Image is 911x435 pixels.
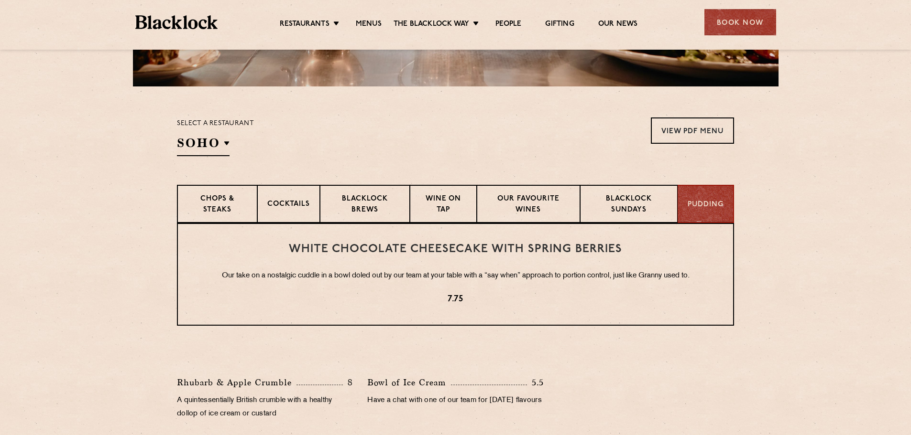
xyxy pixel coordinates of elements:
[688,200,724,211] p: Pudding
[187,194,247,216] p: Chops & Steaks
[356,20,382,30] a: Menus
[267,199,310,211] p: Cocktails
[197,270,714,282] p: Our take on a nostalgic cuddle in a bowl doled out by our team at your table with a “say when” ap...
[367,394,543,407] p: Have a chat with one of our team for [DATE] flavours
[651,117,734,144] a: View PDF Menu
[135,15,218,29] img: BL_Textured_Logo-footer-cropped.svg
[598,20,638,30] a: Our News
[177,135,230,156] h2: SOHO
[280,20,329,30] a: Restaurants
[367,376,451,389] p: Bowl of Ice Cream
[590,194,668,216] p: Blacklock Sundays
[495,20,521,30] a: People
[420,194,467,216] p: Wine on Tap
[545,20,574,30] a: Gifting
[343,376,353,389] p: 8
[527,376,544,389] p: 5.5
[197,293,714,306] p: 7.75
[704,9,776,35] div: Book Now
[487,194,570,216] p: Our favourite wines
[197,243,714,255] h3: White Chocolate Cheesecake with Spring Berries
[177,376,296,389] p: Rhubarb & Apple Crumble
[394,20,469,30] a: The Blacklock Way
[177,394,353,421] p: A quintessentially British crumble with a healthy dollop of ice cream or custard
[330,194,400,216] p: Blacklock Brews
[177,117,254,130] p: Select a restaurant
